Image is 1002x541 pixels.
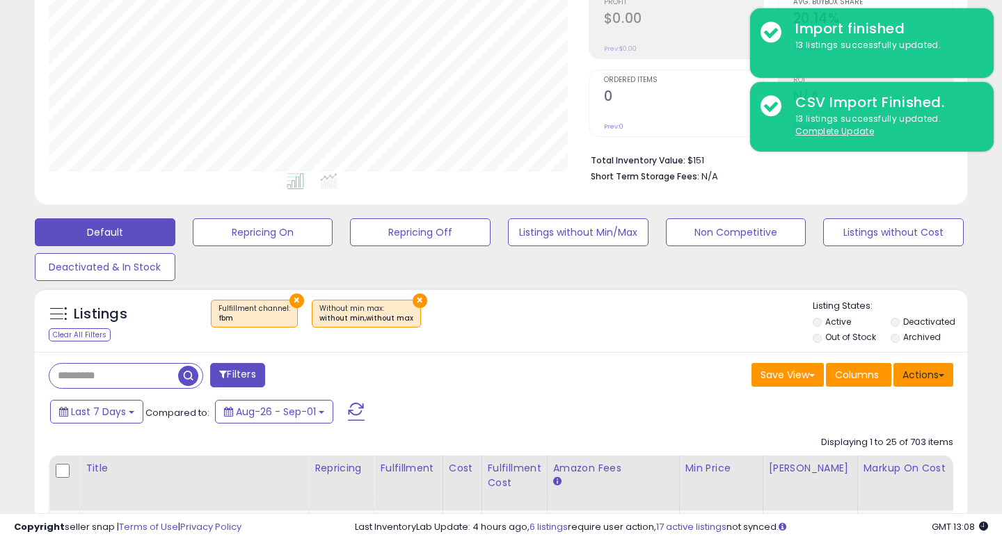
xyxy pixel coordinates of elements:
span: Ordered Items [604,76,763,84]
button: Save View [751,363,824,387]
div: Cost [449,461,476,476]
button: Columns [826,363,891,387]
div: [PERSON_NAME] [769,461,852,476]
button: × [413,293,427,308]
div: Clear All Filters [49,328,111,341]
div: CSV Import Finished. [785,92,983,113]
h2: $0.00 [604,10,763,29]
button: Repricing On [193,218,333,246]
button: Actions [893,363,953,387]
div: Min Price [685,461,757,476]
button: Last 7 Days [50,400,143,423]
strong: Copyright [14,520,65,533]
label: Active [825,316,851,328]
div: Fulfillment [380,461,436,476]
a: 17 active listings [656,520,726,533]
b: Total Inventory Value: [591,154,685,166]
div: Amazon Fees [553,461,674,476]
button: Aug-26 - Sep-01 [215,400,333,423]
u: Complete Update [795,125,874,137]
div: 13 listings successfully updated. [785,39,983,52]
a: Privacy Policy [180,520,241,533]
button: Repricing Off [350,218,491,246]
h5: Listings [74,305,127,324]
div: Fulfillment Cost [488,461,541,490]
button: Listings without Cost [823,218,964,246]
button: Filters [210,363,264,387]
div: without min,without max [319,314,413,323]
button: Deactivated & In Stock [35,253,175,281]
label: Out of Stock [825,331,876,343]
span: Last 7 Days [71,405,126,419]
button: Non Competitive [666,218,806,246]
a: 6 listings [530,520,568,533]
button: × [289,293,304,308]
button: Default [35,218,175,246]
div: 13 listings successfully updated. [785,113,983,138]
div: Repricing [315,461,368,476]
label: Deactivated [903,316,955,328]
small: Prev: 0 [604,122,623,131]
span: Aug-26 - Sep-01 [236,405,316,419]
th: The percentage added to the cost of goods (COGS) that forms the calculator for Min & Max prices. [857,455,989,510]
p: Listing States: [813,300,968,313]
div: Markup on Cost [864,461,984,476]
div: Displaying 1 to 25 of 703 items [821,436,953,449]
span: N/A [701,170,718,183]
li: $151 [591,151,943,168]
div: Last InventoryLab Update: 4 hours ago, require user action, not synced. [355,521,988,534]
span: Compared to: [145,406,209,419]
span: Fulfillment channel : [218,303,290,324]
span: Columns [835,368,879,382]
span: Without min max : [319,303,413,324]
span: 2025-09-11 13:08 GMT [932,520,988,533]
div: seller snap | | [14,521,241,534]
span: ROI [793,76,953,84]
div: Title [86,461,303,476]
div: fbm [218,314,290,323]
a: Terms of Use [119,520,178,533]
b: Short Term Storage Fees: [591,170,699,182]
small: Prev: $0.00 [604,45,637,53]
div: Import finished [785,19,983,39]
button: Listings without Min/Max [508,218,649,246]
small: Amazon Fees. [553,476,562,488]
h2: 0 [604,88,763,107]
label: Archived [903,331,941,343]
